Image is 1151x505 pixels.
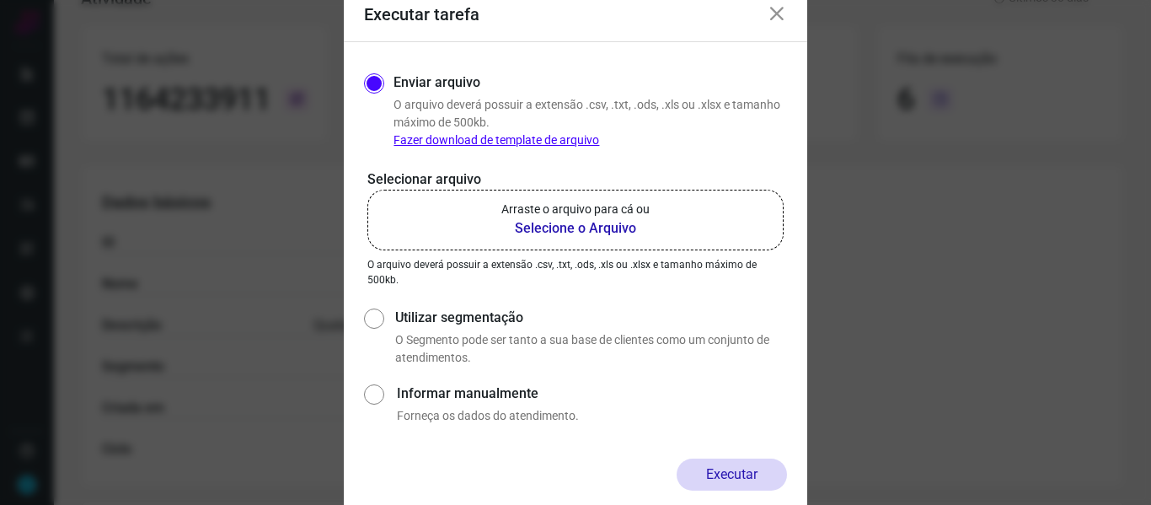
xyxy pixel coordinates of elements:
[364,4,479,24] h3: Executar tarefa
[393,133,599,147] a: Fazer download de template de arquivo
[397,407,787,425] p: Forneça os dados do atendimento.
[395,331,787,367] p: O Segmento pode ser tanto a sua base de clientes como um conjunto de atendimentos.
[367,169,784,190] p: Selecionar arquivo
[677,459,787,491] button: Executar
[397,384,787,404] label: Informar manualmente
[367,257,784,287] p: O arquivo deverá possuir a extensão .csv, .txt, .ods, .xls ou .xlsx e tamanho máximo de 500kb.
[395,308,787,328] label: Utilizar segmentação
[393,96,787,149] p: O arquivo deverá possuir a extensão .csv, .txt, .ods, .xls ou .xlsx e tamanho máximo de 500kb.
[501,201,650,218] p: Arraste o arquivo para cá ou
[501,218,650,239] b: Selecione o Arquivo
[393,73,480,93] label: Enviar arquivo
